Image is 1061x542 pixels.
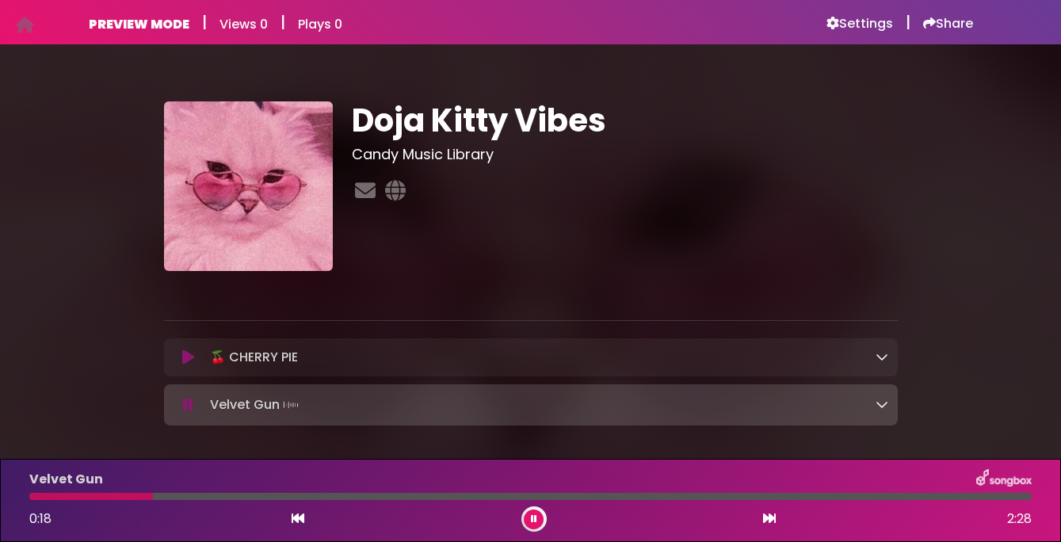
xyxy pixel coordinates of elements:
h1: Doja Kitty Vibes [352,101,898,139]
p: Velvet Gun [29,470,103,489]
img: waveform4.gif [280,394,302,416]
img: ZEsZVR2SQia1Vw9HppFV [164,101,334,271]
p: Velvet Gun [210,394,302,416]
p: 🍒 CHERRY PIE [210,348,298,367]
h3: Candy Music Library [352,146,898,163]
img: songbox-logo-white.png [976,469,1032,490]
